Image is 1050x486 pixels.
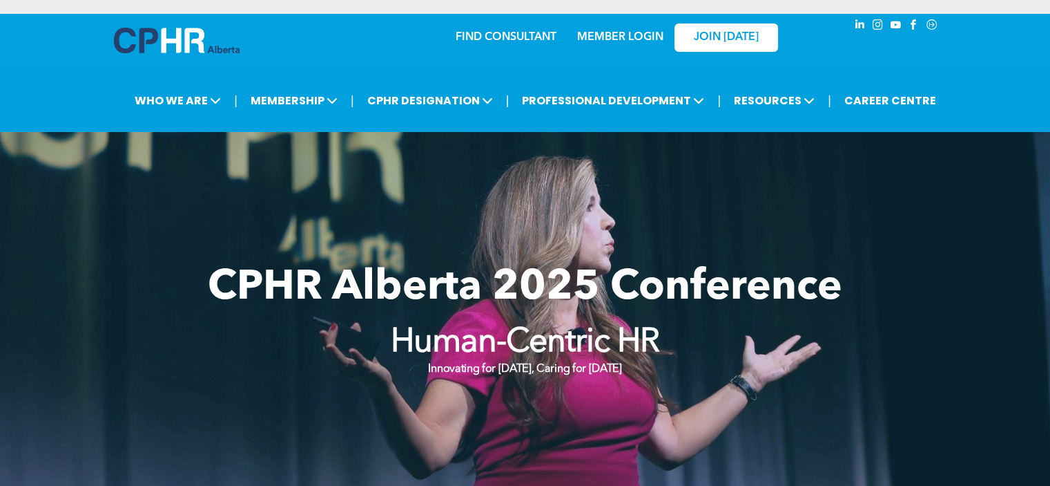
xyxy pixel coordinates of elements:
[906,17,922,36] a: facebook
[577,32,663,43] a: MEMBER LOGIN
[924,17,940,36] a: Social network
[391,326,660,359] strong: Human-Centric HR
[853,17,868,36] a: linkedin
[234,86,237,115] li: |
[208,268,842,309] span: CPHR Alberta 2025 Conference
[456,32,556,43] a: FIND CONSULTANT
[871,17,886,36] a: instagram
[363,88,497,113] span: CPHR DESIGNATION
[888,17,904,36] a: youtube
[506,86,509,115] li: |
[518,88,708,113] span: PROFESSIONAL DEVELOPMENT
[828,86,831,115] li: |
[351,86,354,115] li: |
[694,31,759,44] span: JOIN [DATE]
[130,88,225,113] span: WHO WE ARE
[114,28,240,53] img: A blue and white logo for cp alberta
[246,88,342,113] span: MEMBERSHIP
[730,88,819,113] span: RESOURCES
[717,86,721,115] li: |
[840,88,940,113] a: CAREER CENTRE
[428,364,621,375] strong: Innovating for [DATE], Caring for [DATE]
[674,24,778,52] a: JOIN [DATE]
